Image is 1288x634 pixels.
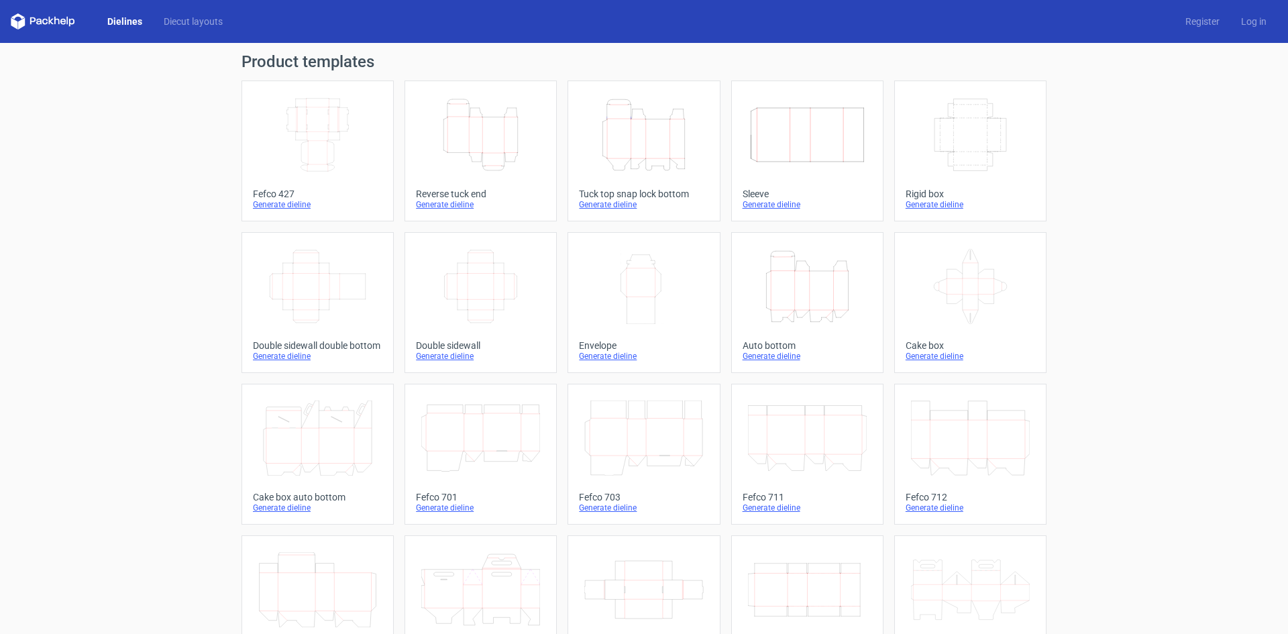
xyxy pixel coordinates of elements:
[568,81,720,221] a: Tuck top snap lock bottomGenerate dieline
[579,503,708,513] div: Generate dieline
[253,199,382,210] div: Generate dieline
[241,81,394,221] a: Fefco 427Generate dieline
[568,384,720,525] a: Fefco 703Generate dieline
[416,503,545,513] div: Generate dieline
[579,340,708,351] div: Envelope
[743,351,872,362] div: Generate dieline
[241,384,394,525] a: Cake box auto bottomGenerate dieline
[416,199,545,210] div: Generate dieline
[743,503,872,513] div: Generate dieline
[405,232,557,373] a: Double sidewallGenerate dieline
[568,232,720,373] a: EnvelopeGenerate dieline
[579,189,708,199] div: Tuck top snap lock bottom
[894,384,1046,525] a: Fefco 712Generate dieline
[731,81,883,221] a: SleeveGenerate dieline
[1175,15,1230,28] a: Register
[241,54,1046,70] h1: Product templates
[1230,15,1277,28] a: Log in
[731,384,883,525] a: Fefco 711Generate dieline
[416,189,545,199] div: Reverse tuck end
[405,384,557,525] a: Fefco 701Generate dieline
[416,492,545,503] div: Fefco 701
[97,15,153,28] a: Dielines
[906,351,1035,362] div: Generate dieline
[253,492,382,503] div: Cake box auto bottom
[253,189,382,199] div: Fefco 427
[743,492,872,503] div: Fefco 711
[253,340,382,351] div: Double sidewall double bottom
[253,503,382,513] div: Generate dieline
[153,15,233,28] a: Diecut layouts
[894,81,1046,221] a: Rigid boxGenerate dieline
[743,189,872,199] div: Sleeve
[906,199,1035,210] div: Generate dieline
[906,340,1035,351] div: Cake box
[743,199,872,210] div: Generate dieline
[241,232,394,373] a: Double sidewall double bottomGenerate dieline
[579,351,708,362] div: Generate dieline
[579,492,708,503] div: Fefco 703
[906,503,1035,513] div: Generate dieline
[743,340,872,351] div: Auto bottom
[894,232,1046,373] a: Cake boxGenerate dieline
[906,492,1035,503] div: Fefco 712
[579,199,708,210] div: Generate dieline
[416,351,545,362] div: Generate dieline
[731,232,883,373] a: Auto bottomGenerate dieline
[906,189,1035,199] div: Rigid box
[405,81,557,221] a: Reverse tuck endGenerate dieline
[416,340,545,351] div: Double sidewall
[253,351,382,362] div: Generate dieline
